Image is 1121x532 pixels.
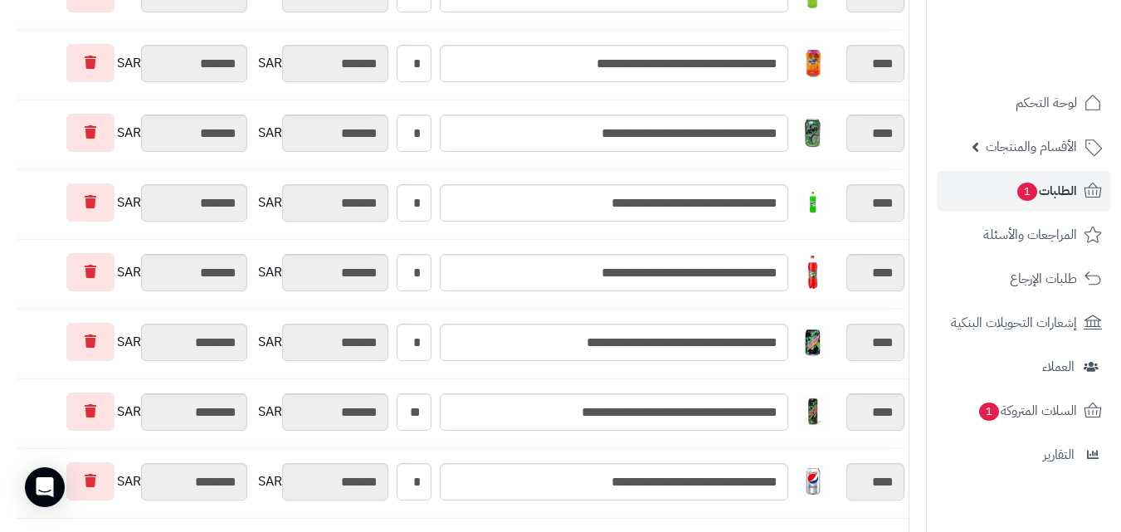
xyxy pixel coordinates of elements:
[986,135,1077,159] span: الأقسام والمنتجات
[8,323,247,361] div: SAR
[937,259,1111,299] a: طلبات الإرجاع
[256,393,388,431] div: SAR
[8,44,247,82] div: SAR
[256,115,388,152] div: SAR
[797,46,830,80] img: 1747575099-708d6832-587f-4e09-b83f-3e8e36d0-40x40.jpg
[937,347,1111,387] a: العملاء
[1043,443,1075,466] span: التقارير
[8,393,247,431] div: SAR
[797,116,830,149] img: 1747575813-723a6ae2-fa60-4825-88e0-7228c659-40x40.jpg
[256,324,388,361] div: SAR
[256,463,388,500] div: SAR
[977,399,1077,422] span: السلات المتروكة
[256,45,388,82] div: SAR
[797,325,830,359] img: 1747589162-6e7ff969-24c4-4b5f-83cf-0a0709aa-40x40.jpg
[8,114,247,152] div: SAR
[951,311,1077,334] span: إشعارات التحويلات البنكية
[1016,182,1038,202] span: 1
[937,391,1111,431] a: السلات المتروكة1
[937,435,1111,475] a: التقارير
[937,171,1111,211] a: الطلبات1
[8,253,247,291] div: SAR
[1016,179,1077,203] span: الطلبات
[797,256,830,289] img: 1747576154-71HSOaQoWcL._AC_SL1500-40x40.jpg
[256,184,388,222] div: SAR
[937,83,1111,123] a: لوحة التحكم
[8,183,247,222] div: SAR
[797,465,830,498] img: 1747593334-qxF5OTEWerP7hB4NEyoyUFLqKCZryJZ6-40x40.jpg
[983,223,1077,246] span: المراجعات والأسئلة
[797,186,830,219] img: 1747575982-1af27900-8913-4156-a61e-3b4e33df-40x40.jpg
[937,215,1111,255] a: المراجعات والأسئلة
[8,462,247,500] div: SAR
[1016,91,1077,115] span: لوحة التحكم
[256,254,388,291] div: SAR
[1042,355,1075,378] span: العملاء
[937,303,1111,343] a: إشعارات التحويلات البنكية
[978,402,1000,422] span: 1
[797,395,830,428] img: 1747589449-eEOsKJiB4F4Qma4ScYfF0w0O3YO6UDZQ-40x40.jpg
[1008,12,1105,47] img: logo-2.png
[25,467,65,507] div: Open Intercom Messenger
[1010,267,1077,290] span: طلبات الإرجاع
